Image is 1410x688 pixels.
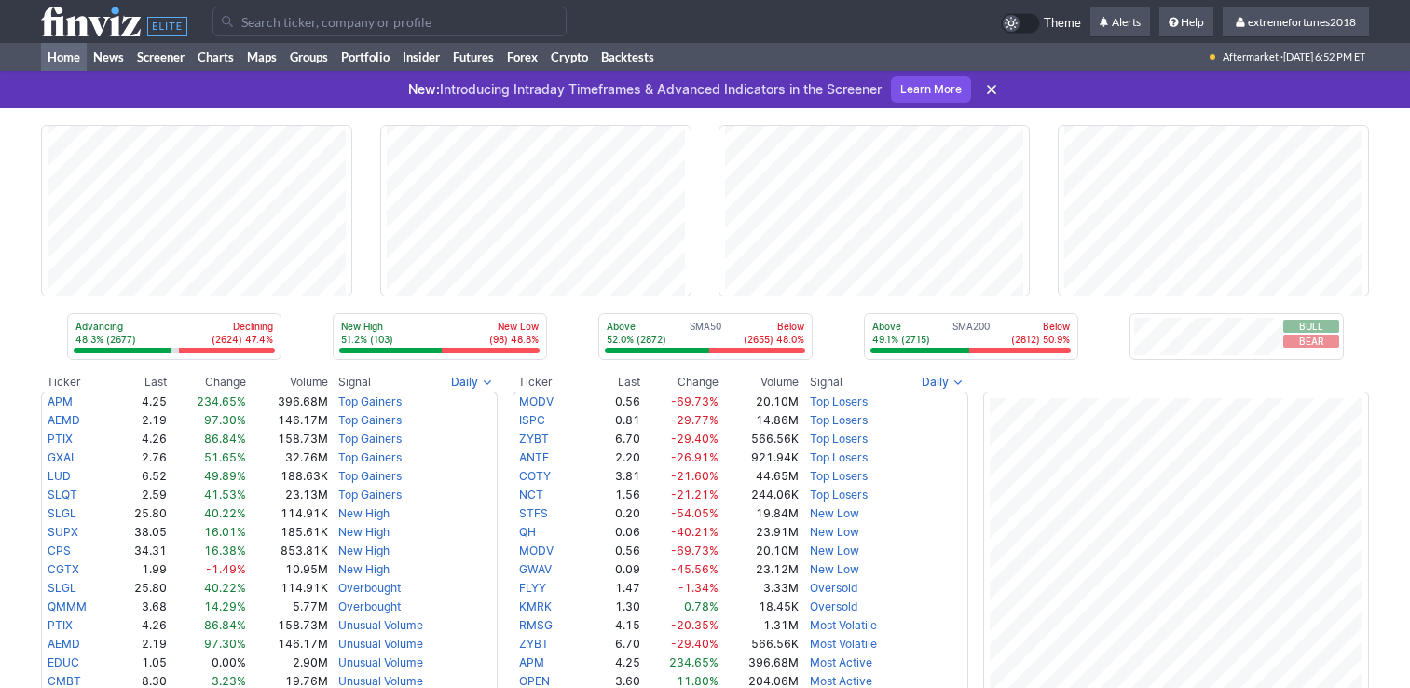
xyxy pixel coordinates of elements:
[810,488,868,502] a: Top Losers
[247,579,328,598] td: 114.91K
[577,373,641,392] th: Last
[577,598,641,616] td: 1.30
[48,394,73,408] a: APM
[891,76,971,103] a: Learn More
[684,599,719,613] span: 0.78%
[204,544,246,557] span: 16.38%
[671,544,719,557] span: -69.73%
[744,320,804,333] p: Below
[114,373,168,392] th: Last
[719,523,800,542] td: 23.91M
[114,430,168,448] td: 4.26
[719,373,800,392] th: Volume
[48,674,81,688] a: CMBT
[48,599,87,613] a: QMMM
[1011,333,1070,346] p: (2812) 50.9%
[577,430,641,448] td: 6.70
[240,43,283,71] a: Maps
[338,450,402,464] a: Top Gainers
[206,562,246,576] span: -1.49%
[671,413,719,427] span: -29.77%
[519,488,543,502] a: NCT
[719,392,800,411] td: 20.10M
[41,43,87,71] a: Home
[519,525,536,539] a: QH
[678,581,719,595] span: -1.34%
[719,635,800,654] td: 566.56K
[513,373,577,392] th: Ticker
[577,411,641,430] td: 0.81
[1248,15,1356,29] span: extremefortunes2018
[810,375,842,390] span: Signal
[810,506,859,520] a: New Low
[577,392,641,411] td: 0.56
[48,450,74,464] a: GXAI
[719,486,800,504] td: 244.06K
[519,432,549,446] a: ZYBT
[544,43,595,71] a: Crypto
[48,637,80,651] a: AEMD
[212,674,246,688] span: 3.23%
[1159,7,1213,37] a: Help
[810,413,868,427] a: Top Losers
[48,562,79,576] a: CGTX
[197,394,246,408] span: 234.65%
[922,373,949,392] span: Daily
[338,674,423,688] a: Unusual Volume
[719,560,800,579] td: 23.12M
[338,599,401,613] a: Overbought
[114,542,168,560] td: 34.31
[114,523,168,542] td: 38.05
[1283,320,1339,333] button: Bull
[204,506,246,520] span: 40.22%
[338,394,402,408] a: Top Gainers
[810,394,868,408] a: Top Losers
[577,486,641,504] td: 1.56
[810,618,877,632] a: Most Volatile
[719,467,800,486] td: 44.65M
[114,392,168,411] td: 4.25
[247,430,328,448] td: 158.73M
[114,486,168,504] td: 2.59
[168,373,248,392] th: Change
[671,488,719,502] span: -21.21%
[212,7,567,36] input: Search
[671,637,719,651] span: -29.40%
[204,432,246,446] span: 86.84%
[338,432,402,446] a: Top Gainers
[247,486,328,504] td: 23.13M
[75,333,136,346] p: 48.3% (2677)
[204,525,246,539] span: 16.01%
[48,544,71,557] a: CPS
[489,320,539,333] p: New Low
[810,655,872,669] a: Most Active
[595,43,661,71] a: Backtests
[446,43,500,71] a: Futures
[247,411,328,430] td: 146.17M
[114,616,168,635] td: 4.26
[810,581,857,595] a: Oversold
[577,467,641,486] td: 3.81
[519,618,553,632] a: RMSG
[247,373,328,392] th: Volume
[204,637,246,651] span: 97.30%
[48,506,76,520] a: SLGL
[744,333,804,346] p: (2655) 48.0%
[247,560,328,579] td: 10.95M
[810,674,872,688] a: Most Active
[519,581,546,595] a: FLYY
[48,525,78,539] a: SUPX
[519,544,554,557] a: MODV
[204,599,246,613] span: 14.29%
[519,450,549,464] a: ANTE
[577,542,641,560] td: 0.56
[671,469,719,483] span: -21.60%
[247,542,328,560] td: 853.81K
[41,373,114,392] th: Ticker
[75,320,136,333] p: Advancing
[577,523,641,542] td: 0.06
[204,618,246,632] span: 86.84%
[204,413,246,427] span: 97.30%
[519,599,552,613] a: KMRK
[212,320,273,333] p: Declining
